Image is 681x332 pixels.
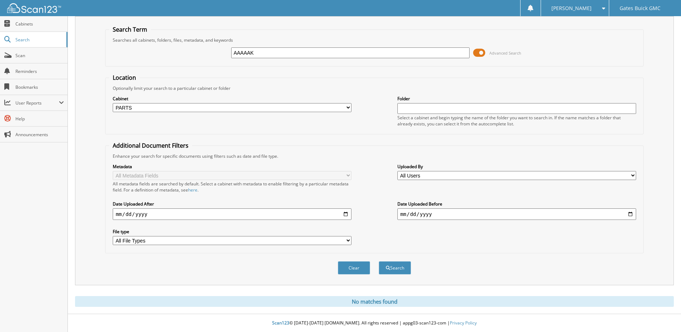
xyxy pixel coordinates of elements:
label: Uploaded By [397,163,636,170]
button: Search [379,261,411,275]
legend: Additional Document Filters [109,142,192,149]
button: Clear [338,261,370,275]
span: Cabinets [15,21,64,27]
label: Date Uploaded After [113,201,351,207]
div: No matches found [75,296,674,307]
span: Search [15,37,63,43]
label: File type [113,229,351,235]
div: Enhance your search for specific documents using filters such as date and file type. [109,153,639,159]
span: Help [15,116,64,122]
span: Advanced Search [489,50,521,56]
span: User Reports [15,100,59,106]
div: All metadata fields are searched by default. Select a cabinet with metadata to enable filtering b... [113,181,351,193]
div: Searches all cabinets, folders, files, metadata, and keywords [109,37,639,43]
div: © [DATE]-[DATE] [DOMAIN_NAME]. All rights reserved | appg03-scan123-com | [68,314,681,332]
legend: Location [109,74,140,82]
a: Privacy Policy [450,320,477,326]
img: scan123-logo-white.svg [7,3,61,13]
span: Gates Buick GMC [620,6,661,10]
span: Bookmarks [15,84,64,90]
input: end [397,208,636,220]
a: here [188,187,197,193]
label: Metadata [113,163,351,170]
span: Scan123 [272,320,289,326]
span: [PERSON_NAME] [551,6,592,10]
label: Cabinet [113,96,351,102]
label: Date Uploaded Before [397,201,636,207]
label: Folder [397,96,636,102]
iframe: Chat Widget [645,298,681,332]
span: Scan [15,52,64,59]
div: Select a cabinet and begin typing the name of the folder you want to search in. If the name match... [397,115,636,127]
input: start [113,208,351,220]
legend: Search Term [109,26,151,33]
span: Reminders [15,68,64,74]
div: Optionally limit your search to a particular cabinet or folder [109,85,639,91]
span: Announcements [15,132,64,138]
